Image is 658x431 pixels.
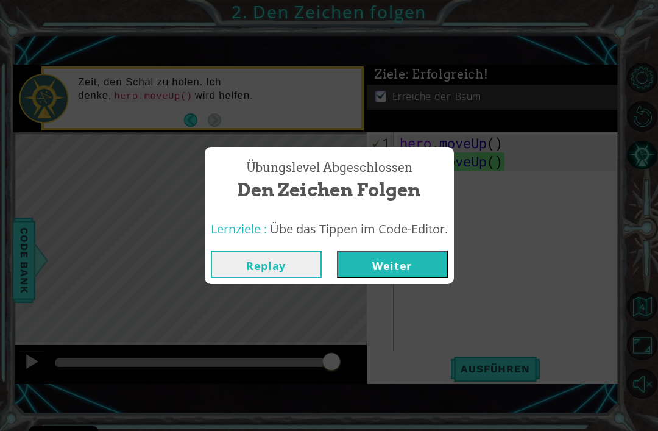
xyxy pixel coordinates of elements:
[246,159,412,177] span: Übungslevel Abgeschlossen
[238,177,420,203] span: Den Zeichen folgen
[270,221,448,237] span: Übe das Tippen im Code-Editor.
[211,221,267,237] span: Lernziele :
[211,251,322,278] button: Replay
[337,251,448,278] button: Weiter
